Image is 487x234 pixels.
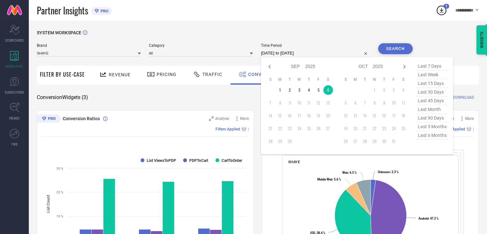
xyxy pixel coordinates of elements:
span: FWD [12,142,18,146]
td: Tue Oct 14 2025 [360,111,370,121]
th: Tuesday [285,77,295,82]
th: Thursday [304,77,314,82]
td: Tue Sep 30 2025 [285,137,295,146]
span: | [473,127,474,131]
span: last week [416,71,448,79]
span: More [465,116,474,121]
input: Select time period [261,49,370,57]
td: Mon Sep 29 2025 [275,137,285,146]
span: Conversion Ratios [63,116,100,121]
text: CartToOrder [222,158,242,163]
td: Thu Oct 02 2025 [379,85,389,95]
span: DOWNLOAD [453,94,474,101]
div: Premium [37,114,61,124]
td: Wed Oct 08 2025 [370,98,379,108]
td: Fri Sep 05 2025 [314,85,323,95]
td: Fri Oct 10 2025 [389,98,399,108]
span: Filters Applied [215,127,240,131]
td: Sat Oct 11 2025 [399,98,408,108]
text: : 47.2 % [418,217,439,220]
td: Mon Oct 27 2025 [351,137,360,146]
td: Tue Oct 21 2025 [360,124,370,133]
span: SYSTEM WORKSPACE [37,30,81,35]
td: Wed Oct 15 2025 [370,111,379,121]
td: Tue Sep 23 2025 [285,124,295,133]
span: last 45 days [416,96,448,105]
td: Sat Oct 04 2025 [399,85,408,95]
span: Analyse [215,116,229,121]
span: Conversion Widgets ( 3 ) [37,94,88,101]
td: Thu Sep 18 2025 [304,111,314,121]
span: TRENDS [9,116,20,121]
th: Monday [275,77,285,82]
span: last 90 days [416,114,448,122]
th: Friday [314,77,323,82]
td: Fri Oct 31 2025 [389,137,399,146]
td: Wed Sep 03 2025 [295,85,304,95]
td: Sun Oct 19 2025 [341,124,351,133]
text: : 5.6 % [317,178,341,181]
span: Conversion [248,72,279,77]
span: SCORECARDS [5,38,24,43]
td: Sun Oct 12 2025 [341,111,351,121]
td: Mon Oct 20 2025 [351,124,360,133]
td: Mon Oct 06 2025 [351,98,360,108]
span: last month [416,105,448,114]
td: Tue Oct 07 2025 [360,98,370,108]
td: Wed Oct 22 2025 [370,124,379,133]
td: Mon Sep 08 2025 [275,98,285,108]
td: Mon Sep 22 2025 [275,124,285,133]
th: Sunday [266,77,275,82]
text: 10 % [56,214,63,218]
span: Filter By Use-Case [40,71,85,78]
tspan: Android [418,217,428,220]
td: Sun Sep 28 2025 [266,137,275,146]
span: last 30 days [416,88,448,96]
td: Sat Sep 13 2025 [323,98,333,108]
span: More [240,116,249,121]
td: Sat Sep 20 2025 [323,111,333,121]
td: Thu Oct 16 2025 [379,111,389,121]
td: Wed Sep 24 2025 [295,124,304,133]
th: Sunday [341,77,351,82]
td: Tue Sep 09 2025 [285,98,295,108]
td: Sun Oct 26 2025 [341,137,351,146]
td: Fri Oct 17 2025 [389,111,399,121]
td: Sat Sep 06 2025 [323,85,333,95]
th: Tuesday [360,77,370,82]
td: Wed Sep 10 2025 [295,98,304,108]
span: WORKSPACE [6,64,23,69]
td: Thu Oct 30 2025 [379,137,389,146]
span: Traffic [202,72,222,77]
span: Category [149,43,253,48]
td: Tue Sep 02 2025 [285,85,295,95]
td: Fri Sep 26 2025 [314,124,323,133]
td: Tue Oct 28 2025 [360,137,370,146]
span: Pricing [157,72,176,77]
span: Brand [37,43,141,48]
td: Sat Oct 18 2025 [399,111,408,121]
text: : 6.5 % [342,171,357,174]
td: Sun Sep 07 2025 [266,98,275,108]
td: Mon Sep 01 2025 [275,85,285,95]
td: Mon Sep 15 2025 [275,111,285,121]
button: Search [378,43,413,54]
div: Previous month [266,63,273,71]
span: SUGGESTIONS [5,90,24,95]
td: Tue Sep 16 2025 [285,111,295,121]
td: Sat Oct 25 2025 [399,124,408,133]
span: last 3 months [416,122,448,131]
span: Partner Insights [37,4,88,17]
div: Open download list [436,4,447,16]
tspan: List Count [46,195,51,213]
text: List ViewsToPDP [147,158,176,163]
td: Fri Oct 24 2025 [389,124,399,133]
th: Thursday [379,77,389,82]
text: 30 % [56,167,63,170]
tspan: Mobile Web [317,178,332,181]
th: Friday [389,77,399,82]
td: Sun Sep 21 2025 [266,124,275,133]
span: last 7 days [416,62,448,71]
th: Wednesday [295,77,304,82]
td: Thu Sep 04 2025 [304,85,314,95]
